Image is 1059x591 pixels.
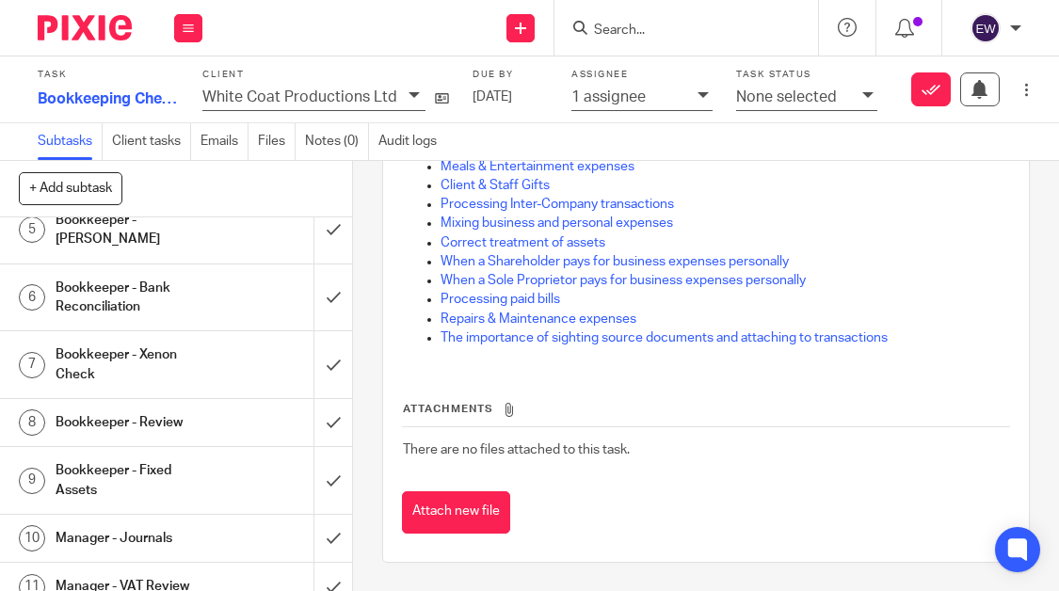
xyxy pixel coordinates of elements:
[56,408,216,437] h1: Bookkeeper - Review
[402,491,510,534] button: Attach new file
[201,123,249,160] a: Emails
[305,123,369,160] a: Notes (0)
[736,69,877,81] label: Task status
[19,216,45,243] div: 5
[441,160,634,173] a: Meals & Entertainment expenses
[403,404,493,414] span: Attachments
[56,206,216,254] h1: Bookkeeper - [PERSON_NAME]
[403,443,630,456] span: There are no files attached to this task.
[19,172,122,204] button: + Add subtask
[56,456,216,504] h1: Bookkeeper - Fixed Assets
[441,198,674,211] a: Processing Inter-Company transactions
[202,88,397,105] p: White Coat Productions Ltd
[441,312,636,326] a: Repairs & Maintenance expenses
[38,15,132,40] img: Pixie
[19,352,45,378] div: 7
[38,69,179,81] label: Task
[378,123,446,160] a: Audit logs
[56,341,216,389] h1: Bookkeeper - Xenon Check
[736,88,837,105] p: None selected
[19,284,45,311] div: 6
[571,69,713,81] label: Assignee
[441,293,560,306] a: Processing paid bills
[441,331,888,344] a: The importance of sighting source documents and attaching to transactions
[19,468,45,494] div: 9
[971,13,1001,43] img: svg%3E
[571,88,646,105] p: 1 assignee
[56,274,216,322] h1: Bookkeeper - Bank Reconciliation
[258,123,296,160] a: Files
[592,23,762,40] input: Search
[441,236,605,249] a: Correct treatment of assets
[112,123,191,160] a: Client tasks
[56,524,216,552] h1: Manager - Journals
[473,69,548,81] label: Due by
[441,179,550,192] a: Client & Staff Gifts
[38,123,103,160] a: Subtasks
[19,409,45,436] div: 8
[441,255,789,268] a: When a Shareholder pays for business expenses personally
[441,274,806,287] a: When a Sole Proprietor pays for business expenses personally
[202,69,449,81] label: Client
[441,216,673,230] a: Mixing business and personal expenses
[473,90,512,104] span: [DATE]
[19,525,45,551] div: 10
